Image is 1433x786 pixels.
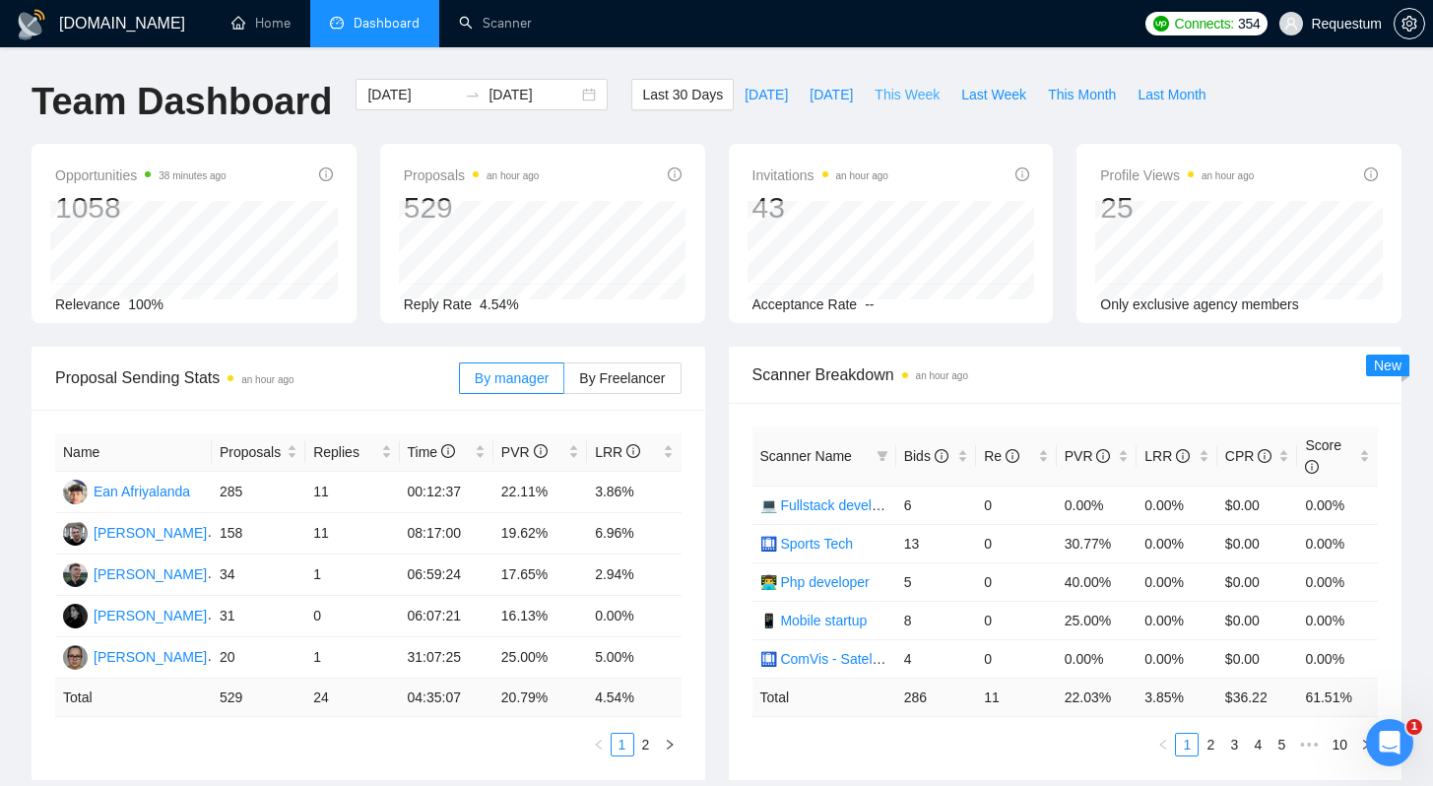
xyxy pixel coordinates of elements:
a: AK[PERSON_NAME] [63,607,207,622]
a: setting [1394,16,1425,32]
td: 30.77% [1057,524,1138,562]
td: 286 [896,678,977,716]
td: 6.96% [587,513,681,555]
td: 0.00% [1297,524,1378,562]
td: 4 [896,639,977,678]
td: 06:59:24 [400,555,493,596]
a: 🛄 Sports Tech [760,536,854,552]
span: info-circle [1096,449,1110,463]
time: an hour ago [836,170,888,181]
li: Next Page [658,733,682,756]
time: an hour ago [241,374,293,385]
li: 1 [1175,733,1199,756]
div: [PERSON_NAME] [94,522,207,544]
button: This Week [864,79,950,110]
td: Total [752,678,896,716]
td: 1 [305,637,399,679]
li: 3 [1222,733,1246,756]
td: 529 [212,679,305,717]
td: 11 [305,513,399,555]
th: Proposals [212,433,305,472]
div: 25 [1100,189,1254,227]
td: 31 [212,596,305,637]
span: Proposals [404,164,540,187]
th: Name [55,433,212,472]
td: 0.00% [1297,601,1378,639]
time: an hour ago [487,170,539,181]
td: 0 [976,486,1057,524]
td: $0.00 [1217,562,1298,601]
td: 0.00% [1137,486,1217,524]
td: 0.00% [1137,524,1217,562]
div: [PERSON_NAME] [94,563,207,585]
span: Scanner Breakdown [752,362,1379,387]
span: Relevance [55,296,120,312]
li: Next Page [1354,733,1378,756]
li: Previous Page [1151,733,1175,756]
h1: Team Dashboard [32,79,332,125]
td: 22.03 % [1057,678,1138,716]
td: 0 [976,639,1057,678]
span: right [664,739,676,751]
span: Last Week [961,84,1026,105]
span: By manager [475,370,549,386]
td: 285 [212,472,305,513]
td: 158 [212,513,305,555]
span: info-circle [1006,449,1019,463]
li: 2 [1199,733,1222,756]
td: 17.65% [493,555,587,596]
td: 16.13% [493,596,587,637]
span: By Freelancer [579,370,665,386]
span: info-circle [1364,167,1378,181]
button: Last 30 Days [631,79,734,110]
td: 0 [976,601,1057,639]
button: [DATE] [734,79,799,110]
td: 34 [212,555,305,596]
span: Replies [313,441,376,463]
div: [PERSON_NAME] [94,605,207,626]
a: 2 [635,734,657,755]
span: PVR [501,444,548,460]
span: Score [1305,437,1341,475]
span: to [465,87,481,102]
iframe: Intercom live chat [1366,719,1413,766]
td: 19.62% [493,513,587,555]
img: IK [63,645,88,670]
li: 1 [611,733,634,756]
span: Scanner Name [760,448,852,464]
td: 20 [212,637,305,679]
td: $0.00 [1217,639,1298,678]
a: homeHome [231,15,291,32]
a: 5 [1270,734,1292,755]
span: filter [873,441,892,471]
span: Last 30 Days [642,84,723,105]
a: 👨‍💻 Php developer [760,574,870,590]
span: info-circle [626,444,640,458]
span: This Month [1048,84,1116,105]
input: Start date [367,84,457,105]
span: 354 [1238,13,1260,34]
span: CPR [1225,448,1271,464]
a: 1 [1176,734,1198,755]
span: Proposal Sending Stats [55,365,459,390]
a: 📱 Mobile startup [760,613,868,628]
td: 0.00% [1057,639,1138,678]
div: 1058 [55,189,227,227]
span: info-circle [1305,460,1319,474]
td: 5 [896,562,977,601]
div: [PERSON_NAME] [94,646,207,668]
span: Bids [904,448,948,464]
td: $ 36.22 [1217,678,1298,716]
span: Reply Rate [404,296,472,312]
td: 08:17:00 [400,513,493,555]
img: upwork-logo.png [1153,16,1169,32]
a: 💻 Fullstack development [760,497,918,513]
span: Profile Views [1100,164,1254,187]
td: 0.00% [1137,639,1217,678]
img: AS [63,562,88,587]
time: an hour ago [1202,170,1254,181]
span: [DATE] [745,84,788,105]
div: 43 [752,189,888,227]
td: 13 [896,524,977,562]
td: 0.00% [1297,639,1378,678]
